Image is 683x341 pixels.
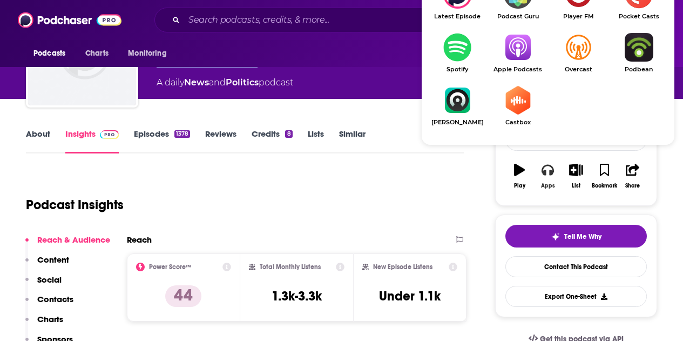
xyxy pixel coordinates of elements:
[37,255,69,265] p: Content
[505,286,647,307] button: Export One-Sheet
[505,225,647,248] button: tell me why sparkleTell Me Why
[625,183,640,189] div: Share
[26,43,79,64] button: open menu
[590,157,618,196] button: Bookmark
[18,10,121,30] img: Podchaser - Follow, Share and Rate Podcasts
[427,86,488,126] a: Castro[PERSON_NAME]
[551,232,560,241] img: tell me why sparkle
[184,11,463,29] input: Search podcasts, credits, & more...
[25,275,62,295] button: Social
[37,235,110,245] p: Reach & Audience
[154,8,560,32] div: Search podcasts, credits, & more...
[505,157,533,196] button: Play
[285,130,292,138] div: 8
[308,129,324,153] a: Lists
[252,129,292,153] a: Credits8
[427,13,488,20] span: Latest Episode
[149,263,191,271] h2: Power Score™
[260,263,321,271] h2: Total Monthly Listens
[127,235,152,245] h2: Reach
[272,288,322,304] h3: 1.3k-3.3k
[619,157,647,196] button: Share
[209,77,226,88] span: and
[379,288,441,304] h3: Under 1.1k
[548,66,608,73] span: Overcast
[608,66,669,73] span: Podbean
[78,43,115,64] a: Charts
[592,183,617,189] div: Bookmark
[128,46,166,61] span: Monitoring
[120,43,180,64] button: open menu
[25,255,69,275] button: Content
[37,314,63,324] p: Charts
[608,33,669,73] a: PodbeanPodbean
[548,33,608,73] a: OvercastOvercast
[548,13,608,20] span: Player FM
[37,294,73,304] p: Contacts
[488,66,548,73] span: Apple Podcasts
[427,33,488,73] a: SpotifySpotify
[564,232,601,241] span: Tell Me Why
[427,66,488,73] span: Spotify
[562,157,590,196] button: List
[488,13,548,20] span: Podcast Guru
[205,129,236,153] a: Reviews
[533,157,562,196] button: Apps
[165,285,201,307] p: 44
[26,197,124,213] h1: Podcast Insights
[427,119,488,126] span: [PERSON_NAME]
[514,183,525,189] div: Play
[134,129,190,153] a: Episodes1378
[541,183,555,189] div: Apps
[85,46,109,61] span: Charts
[505,256,647,277] a: Contact This Podcast
[26,129,50,153] a: About
[488,119,548,126] span: Castbox
[608,13,669,20] span: Pocket Casts
[25,235,110,255] button: Reach & Audience
[488,33,548,73] a: Apple PodcastsApple Podcasts
[25,294,73,314] button: Contacts
[157,76,293,89] div: A daily podcast
[226,77,259,88] a: Politics
[184,77,209,88] a: News
[339,129,366,153] a: Similar
[100,130,119,139] img: Podchaser Pro
[37,275,62,285] p: Social
[65,129,119,153] a: InsightsPodchaser Pro
[25,314,63,334] button: Charts
[174,130,190,138] div: 1378
[488,86,548,126] a: CastboxCastbox
[572,183,580,189] div: List
[33,46,65,61] span: Podcasts
[373,263,432,271] h2: New Episode Listens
